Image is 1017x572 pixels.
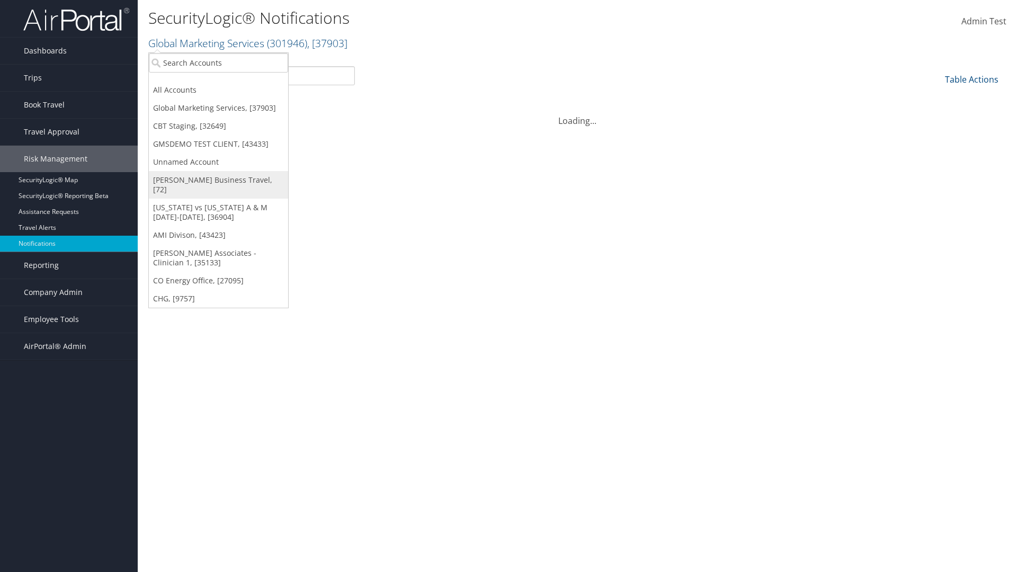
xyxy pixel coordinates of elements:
a: [US_STATE] vs [US_STATE] A & M [DATE]-[DATE], [36904] [149,199,288,226]
span: AirPortal® Admin [24,333,86,360]
a: All Accounts [149,81,288,99]
span: Travel Approval [24,119,79,145]
span: Reporting [24,252,59,279]
span: Company Admin [24,279,83,306]
a: Table Actions [945,74,998,85]
span: Employee Tools [24,306,79,333]
a: CO Energy Office, [27095] [149,272,288,290]
span: Dashboards [24,38,67,64]
span: ( 301946 ) [267,36,307,50]
a: CBT Staging, [32649] [149,117,288,135]
input: Search Accounts [149,53,288,73]
span: Trips [24,65,42,91]
div: Loading... [148,102,1006,127]
a: Unnamed Account [149,153,288,171]
span: Book Travel [24,92,65,118]
span: , [ 37903 ] [307,36,347,50]
a: GMSDEMO TEST CLIENT, [43433] [149,135,288,153]
a: [PERSON_NAME] Associates - Clinician 1, [35133] [149,244,288,272]
a: [PERSON_NAME] Business Travel, [72] [149,171,288,199]
a: Admin Test [961,5,1006,38]
h1: SecurityLogic® Notifications [148,7,720,29]
span: Risk Management [24,146,87,172]
a: Global Marketing Services [148,36,347,50]
img: airportal-logo.png [23,7,129,32]
span: Admin Test [961,15,1006,27]
a: CHG, [9757] [149,290,288,308]
a: AMI Divison, [43423] [149,226,288,244]
a: Global Marketing Services, [37903] [149,99,288,117]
